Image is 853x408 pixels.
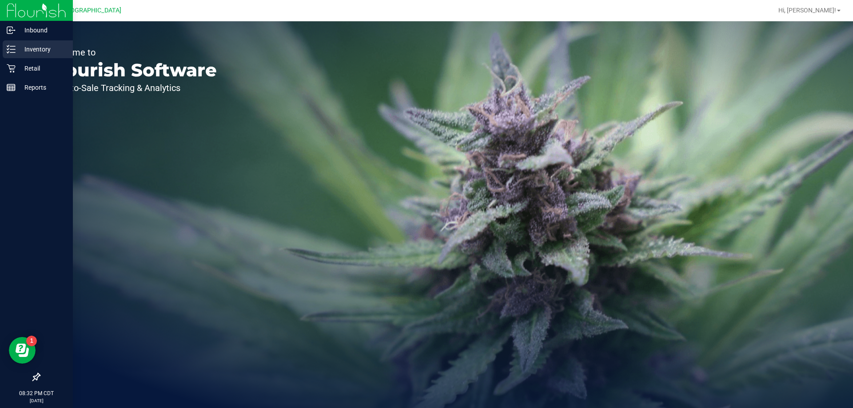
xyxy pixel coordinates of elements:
[48,61,217,79] p: Flourish Software
[26,336,37,346] iframe: Resource center unread badge
[48,83,217,92] p: Seed-to-Sale Tracking & Analytics
[16,63,69,74] p: Retail
[7,26,16,35] inline-svg: Inbound
[60,7,121,14] span: [GEOGRAPHIC_DATA]
[16,82,69,93] p: Reports
[48,48,217,57] p: Welcome to
[16,44,69,55] p: Inventory
[16,25,69,36] p: Inbound
[7,83,16,92] inline-svg: Reports
[4,389,69,397] p: 08:32 PM CDT
[7,45,16,54] inline-svg: Inventory
[778,7,836,14] span: Hi, [PERSON_NAME]!
[4,397,69,404] p: [DATE]
[9,337,36,364] iframe: Resource center
[7,64,16,73] inline-svg: Retail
